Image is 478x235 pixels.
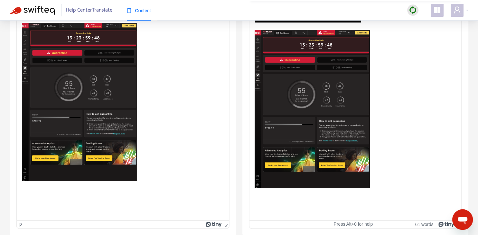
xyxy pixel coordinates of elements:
[127,8,151,13] span: Content
[409,6,417,14] img: sync.dc5367851b00ba804db3.png
[66,4,112,16] span: Help Center Translate
[127,8,131,13] span: book
[452,209,473,230] iframe: Button to launch messaging window
[10,6,55,15] img: Swifteq
[453,6,461,14] span: user
[438,221,455,227] a: Powered by Tiny
[249,1,462,220] iframe: Rich Text Area
[415,221,433,227] button: 61 words
[206,221,222,227] a: Powered by Tiny
[222,221,229,228] div: Press the Up and Down arrow keys to resize the editor.
[319,221,387,227] div: Press Alt+0 for help
[433,6,441,14] span: appstore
